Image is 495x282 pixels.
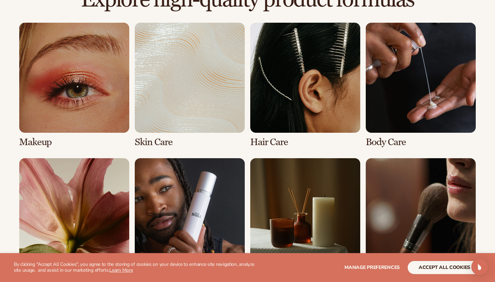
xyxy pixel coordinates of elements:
[471,259,488,275] div: Open Intercom Messenger
[366,137,476,148] h3: Body Care
[250,23,360,148] div: 3 / 8
[19,137,129,148] h3: Makeup
[109,267,133,273] a: Learn More
[344,264,400,271] span: Manage preferences
[19,23,129,148] div: 1 / 8
[14,262,258,273] p: By clicking "Accept All Cookies", you agree to the storing of cookies on your device to enhance s...
[135,137,245,148] h3: Skin Care
[366,23,476,148] div: 4 / 8
[250,137,360,148] h3: Hair Care
[135,23,245,148] div: 2 / 8
[344,261,400,274] button: Manage preferences
[408,261,481,274] button: accept all cookies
